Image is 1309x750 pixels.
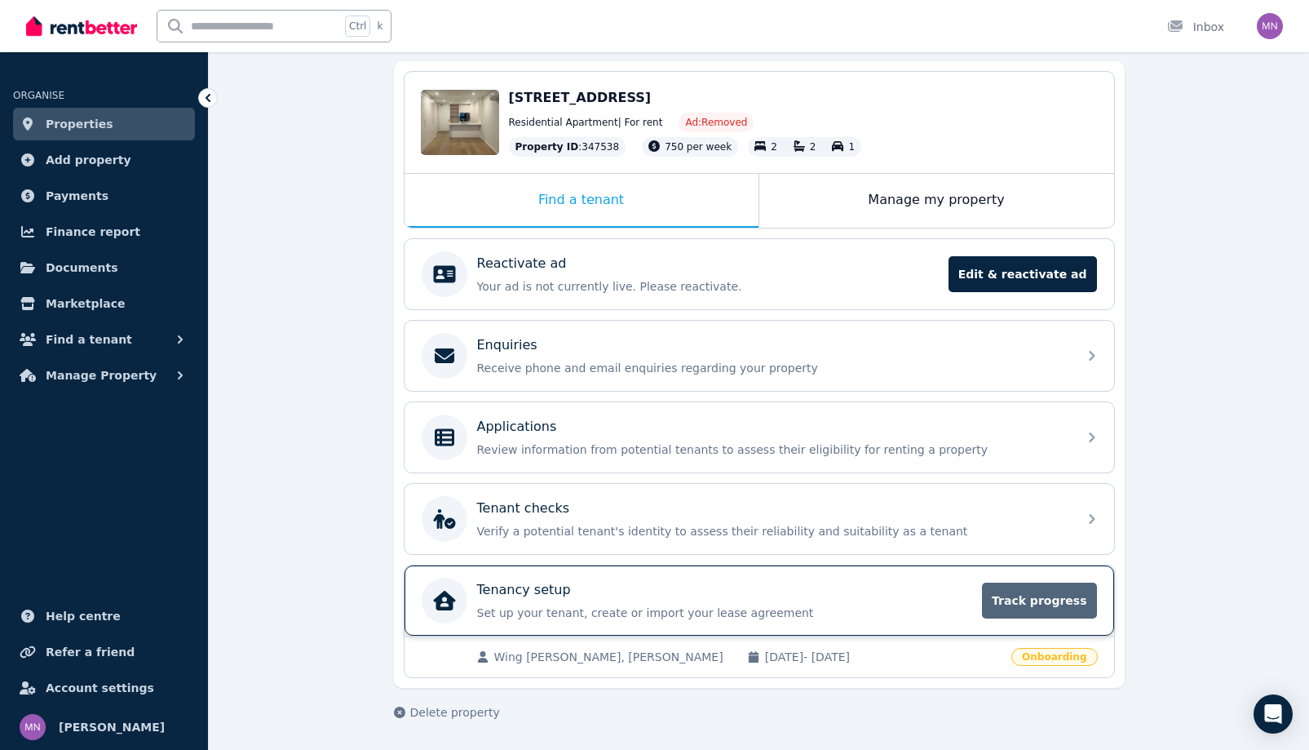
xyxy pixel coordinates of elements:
[20,714,46,740] img: Maricel Nadurata
[377,20,383,33] span: k
[46,606,121,626] span: Help centre
[405,566,1114,636] a: Tenancy setupSet up your tenant, create or import your lease agreementTrack progress
[477,580,571,600] p: Tenancy setup
[1257,13,1283,39] img: Maricel Nadurata
[405,402,1114,473] a: ApplicationsReview information from potential tenants to assess their eligibility for renting a p...
[477,417,557,437] p: Applications
[46,330,132,349] span: Find a tenant
[685,116,747,129] span: Ad: Removed
[13,323,195,356] button: Find a tenant
[848,141,855,153] span: 1
[59,717,165,737] span: [PERSON_NAME]
[949,256,1097,292] span: Edit & reactivate ad
[477,254,567,273] p: Reactivate ad
[13,251,195,284] a: Documents
[1011,648,1097,666] span: Onboarding
[46,678,154,698] span: Account settings
[46,642,135,662] span: Refer a friend
[494,649,731,665] span: Wing [PERSON_NAME], [PERSON_NAME]
[405,239,1114,309] a: Reactivate adYour ad is not currently live. Please reactivate.Edit & reactivate ad
[477,442,1068,458] p: Review information from potential tenants to assess their eligibility for renting a property
[13,600,195,632] a: Help centre
[477,360,1068,376] p: Receive phone and email enquiries regarding your property
[13,287,195,320] a: Marketplace
[13,108,195,140] a: Properties
[46,258,118,277] span: Documents
[405,174,758,228] div: Find a tenant
[13,144,195,176] a: Add property
[477,605,973,621] p: Set up your tenant, create or import your lease agreement
[13,215,195,248] a: Finance report
[46,366,157,385] span: Manage Property
[665,141,732,153] span: 750 per week
[46,150,131,170] span: Add property
[477,523,1068,539] p: Verify a potential tenant's identity to assess their reliability and suitability as a tenant
[13,636,195,668] a: Refer a friend
[405,484,1114,554] a: Tenant checksVerify a potential tenant's identity to assess their reliability and suitability as ...
[509,90,652,105] span: [STREET_ADDRESS]
[46,222,140,242] span: Finance report
[477,335,537,355] p: Enquiries
[477,499,570,518] p: Tenant checks
[771,141,777,153] span: 2
[394,704,500,721] button: Delete property
[13,359,195,392] button: Manage Property
[477,278,939,295] p: Your ad is not currently live. Please reactivate.
[345,16,370,37] span: Ctrl
[765,649,1002,665] span: [DATE] - [DATE]
[515,140,579,153] span: Property ID
[759,174,1114,228] div: Manage my property
[982,583,1096,619] span: Track progress
[1254,695,1293,734] div: Open Intercom Messenger
[405,321,1114,391] a: EnquiriesReceive phone and email enquiries regarding your property
[13,90,64,101] span: ORGANISE
[46,114,113,134] span: Properties
[1167,19,1224,35] div: Inbox
[509,137,626,157] div: : 347538
[46,186,108,206] span: Payments
[13,672,195,704] a: Account settings
[810,141,816,153] span: 2
[410,704,500,721] span: Delete property
[509,116,663,129] span: Residential Apartment | For rent
[46,294,125,313] span: Marketplace
[13,180,195,212] a: Payments
[26,14,137,38] img: RentBetter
